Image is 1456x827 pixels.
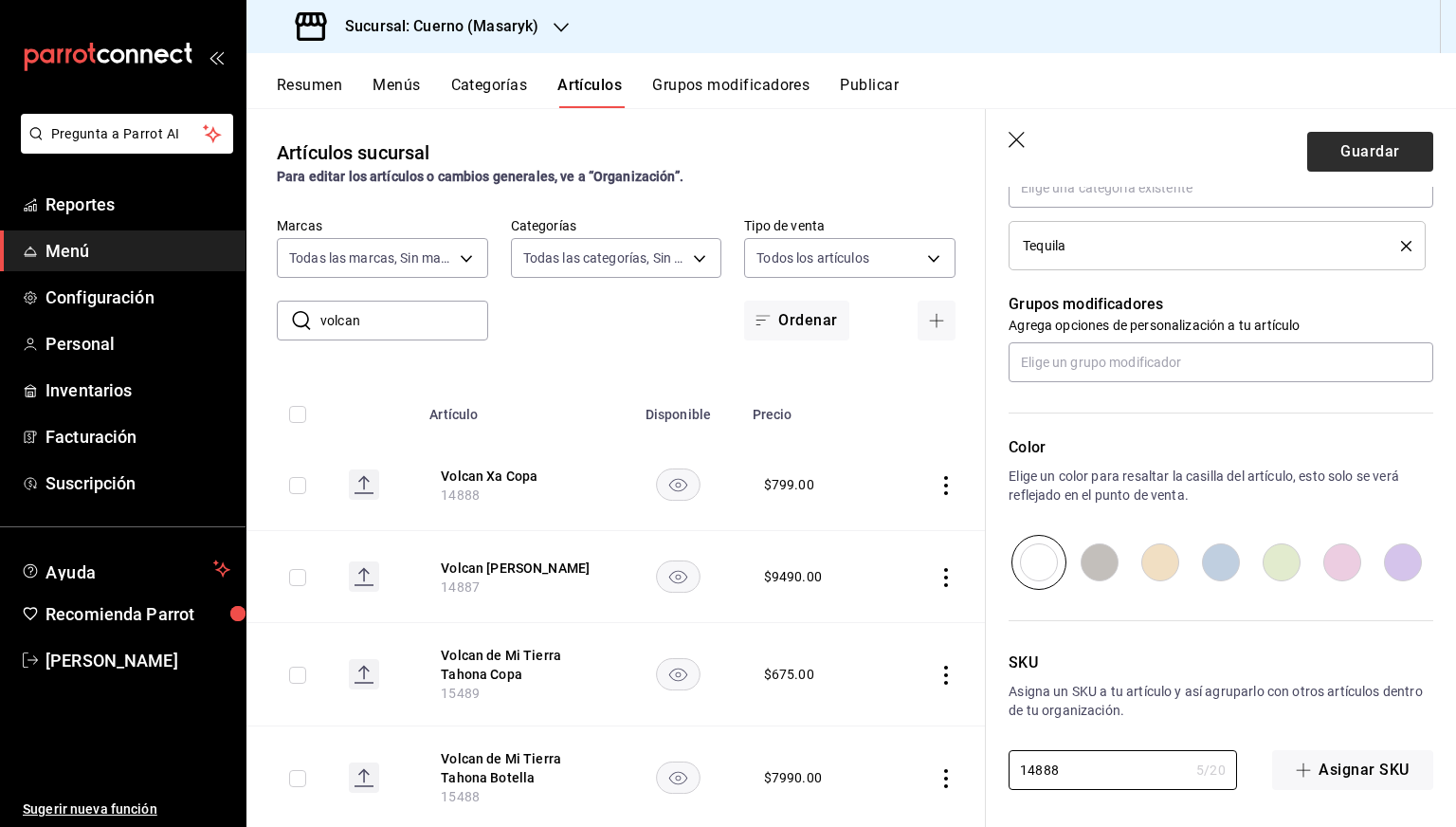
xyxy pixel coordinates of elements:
a: Pregunta a Parrot AI [13,138,233,157]
span: Ayuda [45,558,206,580]
p: Color [1009,436,1433,459]
span: Reportes [45,192,230,217]
th: Precio [741,378,885,439]
div: Artículos sucursal [277,138,429,167]
button: delete [1388,241,1411,251]
button: Guardar [1307,132,1433,172]
span: Pregunta a Parrot AI [51,124,204,144]
button: availability-product [656,561,701,593]
button: Asignar SKU [1272,750,1433,790]
span: 15488 [441,789,480,804]
span: 14887 [441,579,480,595]
button: edit-product-location [441,467,592,486]
button: Grupos modificadores [652,76,810,108]
button: actions [937,568,955,587]
span: [PERSON_NAME] [45,648,230,673]
span: Sugerir nueva función [23,799,230,819]
span: Configuración [45,285,230,310]
span: 14888 [441,487,480,503]
p: SKU [1009,652,1433,674]
span: Tequila [1023,239,1065,252]
div: $ 9490.00 [764,567,822,586]
div: $ 675.00 [764,665,814,684]
button: Publicar [840,76,899,108]
input: Elige una categoría existente [1009,168,1433,208]
button: edit-product-location [441,646,592,684]
span: Todos los artículos [756,248,869,267]
span: Todas las categorías, Sin categoría [523,248,687,267]
p: Grupos modificadores [1009,293,1433,316]
input: Elige un grupo modificador [1009,342,1433,382]
div: $ 7990.00 [764,768,822,787]
button: actions [937,666,955,685]
label: Tipo de venta [744,219,955,232]
th: Artículo [418,378,615,439]
span: Recomienda Parrot [45,601,230,627]
button: actions [937,476,955,495]
div: $ 799.00 [764,475,814,494]
span: 15489 [441,686,480,701]
p: Elige un color para resaltar la casilla del artículo, esto solo se verá reflejado en el punto de ... [1009,467,1433,505]
label: Marcas [277,219,488,232]
button: edit-product-location [441,749,592,787]
strong: Para editar los artículos o cambios generales, ve a “Organización”. [277,169,683,184]
th: Disponible [615,378,740,439]
span: Personal [45,331,230,357]
p: Asigna un SKU a tu artículo y así agruparlo con otros artículos dentro de tu organización. [1009,682,1433,720]
button: Menús [373,76,420,108]
button: availability-product [656,658,701,690]
input: Buscar artículo [320,302,488,340]
button: open_drawer_menu [209,49,224,64]
button: actions [937,769,955,788]
span: Todas las marcas, Sin marca [289,248,453,267]
div: 5 / 20 [1196,761,1226,780]
button: Artículos [557,76,622,108]
button: Resumen [277,76,342,108]
span: Facturación [45,424,230,450]
p: Agrega opciones de personalización a tu artículo [1009,316,1433,335]
h3: Sucursal: Cuerno (Masaryk) [330,15,538,38]
button: availability-product [656,469,701,501]
span: Menú [45,238,230,264]
button: Ordenar [744,301,848,340]
button: Pregunta a Parrot AI [21,114,233,154]
div: navigation tabs [277,76,1456,108]
button: edit-product-location [441,559,592,578]
button: availability-product [656,762,701,794]
span: Suscripción [45,470,230,496]
button: Categorías [451,76,528,108]
span: Inventarios [45,377,230,403]
label: Categorías [511,219,722,232]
